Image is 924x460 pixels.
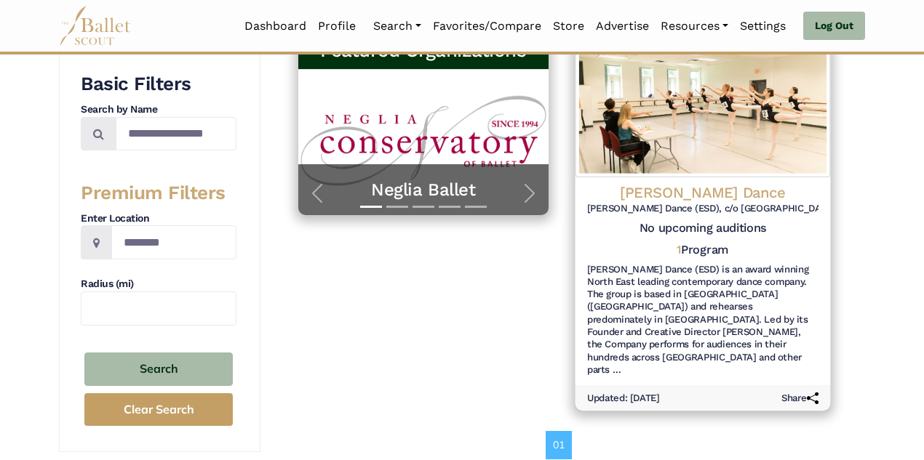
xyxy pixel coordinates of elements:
[111,225,236,259] input: Location
[439,198,461,215] button: Slide 4
[386,198,408,215] button: Slide 2
[81,211,236,226] h4: Enter Location
[586,392,659,404] h6: Updated: [DATE]
[781,392,819,404] h6: Share
[81,277,236,291] h4: Radius (mi)
[586,264,818,376] h6: [PERSON_NAME] Dance (ESD) is an award winning North East leading contemporary dance company. The ...
[465,198,487,215] button: Slide 5
[586,183,818,203] h4: [PERSON_NAME] Dance
[239,11,312,41] a: Dashboard
[312,11,362,41] a: Profile
[116,117,236,151] input: Search by names...
[84,393,233,426] button: Clear Search
[655,11,734,41] a: Resources
[413,198,434,215] button: Slide 3
[546,431,580,459] nav: Page navigation example
[313,179,534,201] a: Neglia Ballet
[81,102,236,117] h4: Search by Name
[803,12,865,41] a: Log Out
[586,221,818,236] h5: No upcoming auditions
[81,72,236,97] h3: Basic Filters
[367,11,427,41] a: Search
[547,11,590,41] a: Store
[586,202,818,214] h6: [PERSON_NAME] Dance (ESD), c/o [GEOGRAPHIC_DATA], [GEOGRAPHIC_DATA], [GEOGRAPHIC_DATA]
[84,352,233,387] button: Search
[427,11,547,41] a: Favorites/Compare
[575,29,829,177] img: Logo
[590,11,655,41] a: Advertise
[677,242,681,256] span: 1
[677,242,728,257] h5: Program
[546,431,572,459] a: 01
[360,198,382,215] button: Slide 1
[81,181,236,206] h3: Premium Filters
[734,11,792,41] a: Settings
